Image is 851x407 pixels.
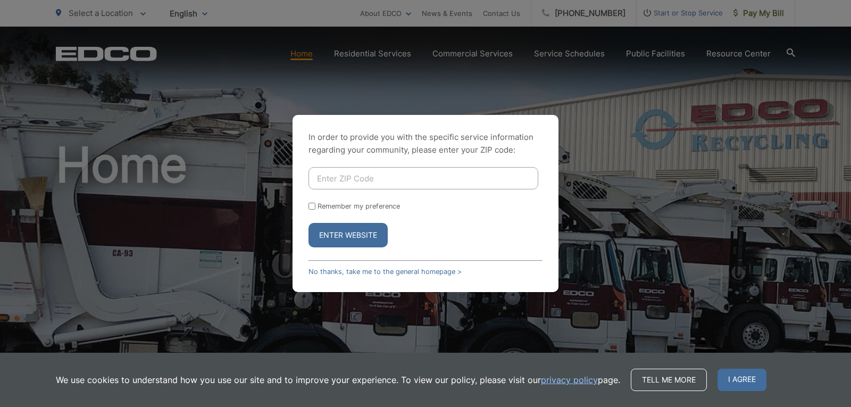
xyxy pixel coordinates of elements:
a: privacy policy [541,373,598,386]
a: Tell me more [631,369,707,391]
p: We use cookies to understand how you use our site and to improve your experience. To view our pol... [56,373,620,386]
label: Remember my preference [318,202,400,210]
button: Enter Website [308,223,388,247]
input: Enter ZIP Code [308,167,538,189]
a: No thanks, take me to the general homepage > [308,268,462,276]
span: I agree [717,369,766,391]
p: In order to provide you with the specific service information regarding your community, please en... [308,131,543,156]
